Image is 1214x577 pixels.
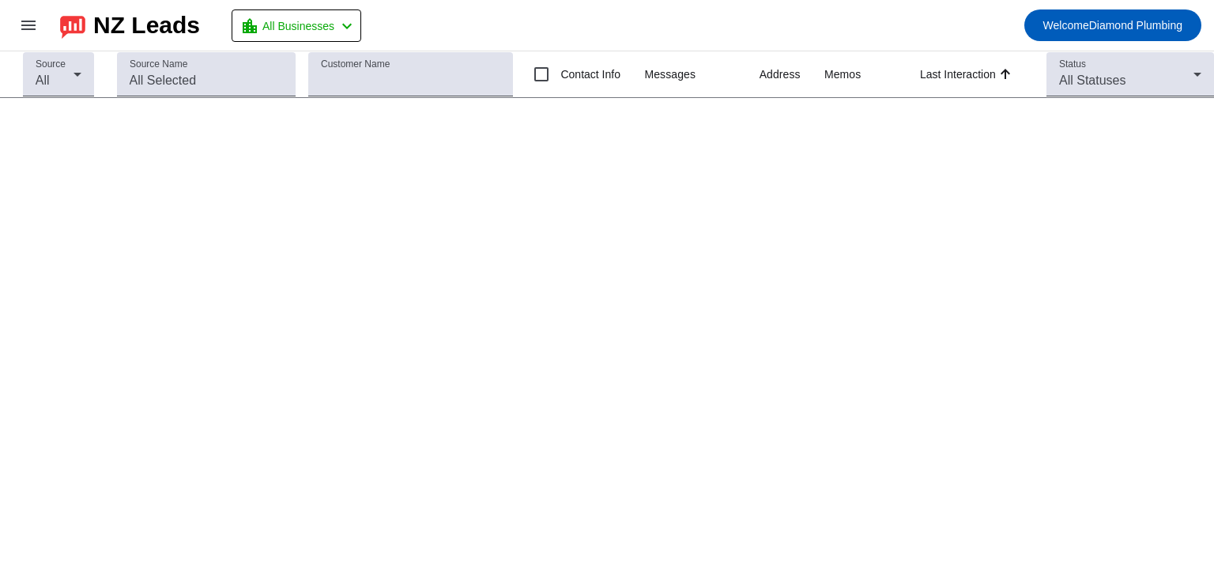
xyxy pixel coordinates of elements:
[36,59,66,70] mat-label: Source
[19,16,38,35] mat-icon: menu
[824,51,920,98] th: Memos
[920,66,996,82] div: Last Interaction
[1059,59,1086,70] mat-label: Status
[240,17,259,36] mat-icon: location_city
[36,74,50,87] span: All
[644,51,759,98] th: Messages
[232,9,361,42] button: All Businesses
[337,17,356,36] mat-icon: chevron_left
[1059,74,1125,87] span: All Statuses
[557,66,620,82] label: Contact Info
[130,71,283,90] input: All Selected
[93,14,200,36] div: NZ Leads
[130,59,187,70] mat-label: Source Name
[760,51,824,98] th: Address
[60,12,85,39] img: logo
[1043,14,1182,36] span: Diamond Plumbing
[1024,9,1201,41] button: WelcomeDiamond Plumbing
[1043,19,1089,32] span: Welcome
[321,59,390,70] mat-label: Customer Name
[262,15,334,37] span: All Businesses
